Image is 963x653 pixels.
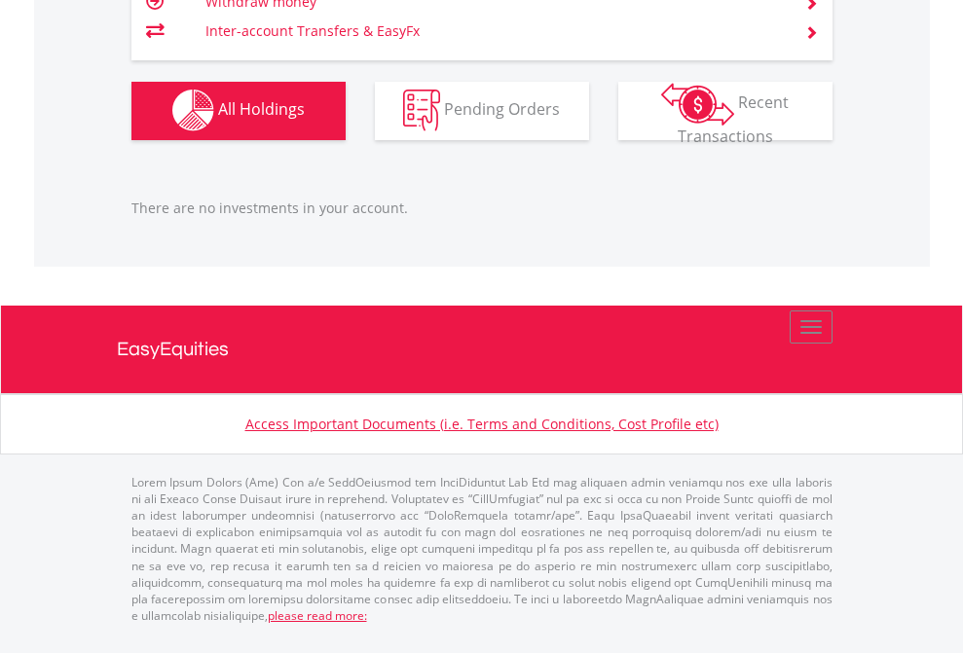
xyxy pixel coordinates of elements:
p: There are no investments in your account. [131,199,833,218]
span: Recent Transactions [678,91,790,147]
a: please read more: [268,607,367,624]
button: All Holdings [131,82,346,140]
img: pending_instructions-wht.png [403,90,440,131]
button: Recent Transactions [618,82,833,140]
button: Pending Orders [375,82,589,140]
a: Access Important Documents (i.e. Terms and Conditions, Cost Profile etc) [245,415,719,433]
img: transactions-zar-wht.png [661,83,734,126]
img: holdings-wht.png [172,90,214,131]
p: Lorem Ipsum Dolors (Ame) Con a/e SeddOeiusmod tem InciDiduntut Lab Etd mag aliquaen admin veniamq... [131,474,833,624]
span: Pending Orders [444,98,560,120]
a: EasyEquities [117,306,847,393]
td: Inter-account Transfers & EasyFx [205,17,781,46]
span: All Holdings [218,98,305,120]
